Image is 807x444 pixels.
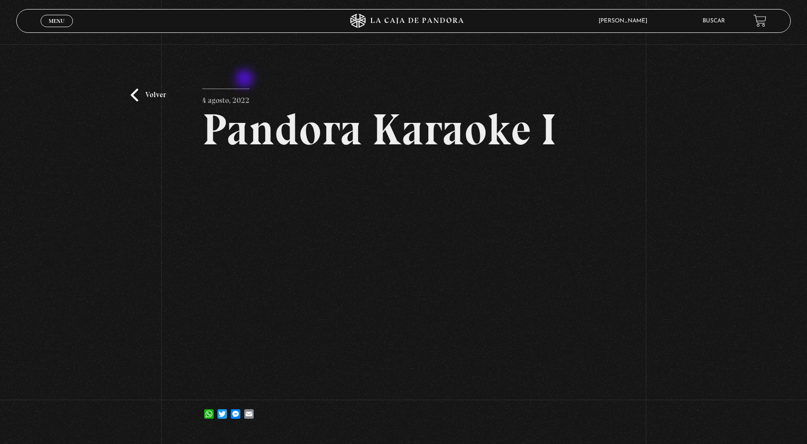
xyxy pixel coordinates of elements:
[703,18,725,24] a: Buscar
[754,14,766,27] a: View your shopping cart
[202,89,249,108] p: 4 agosto, 2022
[202,400,216,419] a: WhatsApp
[242,400,256,419] a: Email
[45,26,68,32] span: Cerrar
[216,400,229,419] a: Twitter
[202,108,605,151] h2: Pandora Karaoke I
[594,18,657,24] span: [PERSON_NAME]
[49,18,64,24] span: Menu
[131,89,166,101] a: Volver
[229,400,242,419] a: Messenger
